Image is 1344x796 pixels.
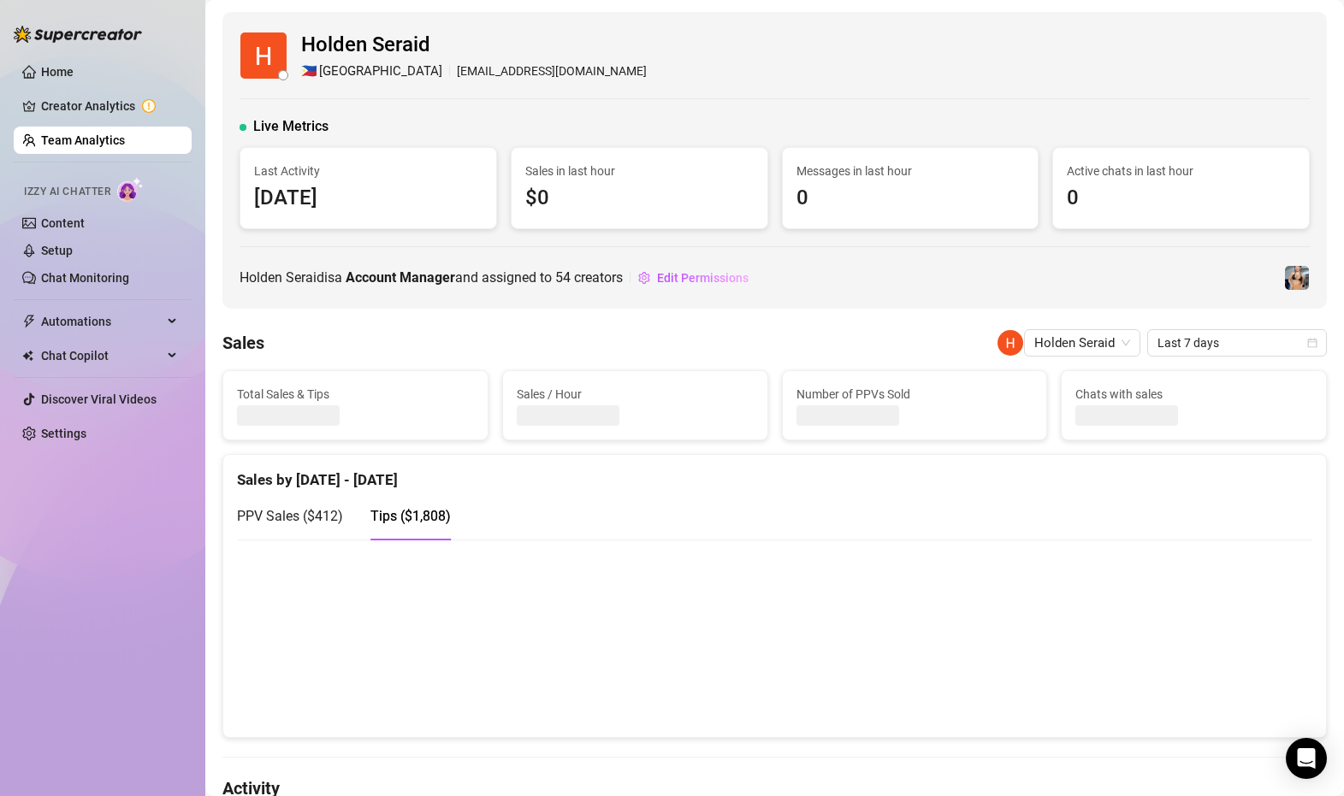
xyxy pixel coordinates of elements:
span: Live Metrics [253,116,329,137]
img: Chat Copilot [22,350,33,362]
button: Edit Permissions [637,264,749,292]
span: Sales in last hour [525,162,754,180]
span: Last 7 days [1157,330,1317,356]
a: Creator Analytics exclamation-circle [41,92,178,120]
span: Holden Seraid is a and assigned to creators [240,267,623,288]
a: Chat Monitoring [41,271,129,285]
span: Last Activity [254,162,483,180]
span: Number of PPVs Sold [796,385,1033,404]
span: Total Sales & Tips [237,385,474,404]
span: Edit Permissions [657,271,749,285]
img: AI Chatter [117,177,144,202]
b: Account Manager [346,269,455,286]
span: thunderbolt [22,315,36,328]
img: Veronica [1285,266,1309,290]
span: setting [638,272,650,284]
span: Chats with sales [1075,385,1312,404]
span: Chat Copilot [41,342,163,369]
a: Content [41,216,85,230]
span: Automations [41,308,163,335]
span: Messages in last hour [796,162,1025,180]
span: 54 [555,269,571,286]
a: Settings [41,427,86,440]
span: calendar [1307,338,1317,348]
span: [DATE] [254,182,483,215]
img: logo-BBDzfeDw.svg [14,26,142,43]
h4: Sales [222,331,264,355]
div: Open Intercom Messenger [1286,738,1327,779]
span: 0 [1067,182,1295,215]
span: PPV Sales ( $412 ) [237,508,343,524]
a: Team Analytics [41,133,125,147]
div: [EMAIL_ADDRESS][DOMAIN_NAME] [301,62,647,82]
span: $0 [525,182,754,215]
img: Holden Seraid [998,330,1023,356]
span: 0 [796,182,1025,215]
div: Sales by [DATE] - [DATE] [237,455,1312,492]
span: Holden Seraid [1034,330,1130,356]
span: Sales / Hour [517,385,754,404]
img: Holden Seraid [240,32,287,79]
span: Tips ( $1,808 ) [370,508,451,524]
span: Izzy AI Chatter [24,184,110,200]
span: [GEOGRAPHIC_DATA] [319,62,442,82]
a: Setup [41,244,73,257]
span: Holden Seraid [301,29,647,62]
a: Home [41,65,74,79]
a: Discover Viral Videos [41,392,157,406]
span: Active chats in last hour [1067,162,1295,180]
span: 🇵🇭 [301,62,317,82]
